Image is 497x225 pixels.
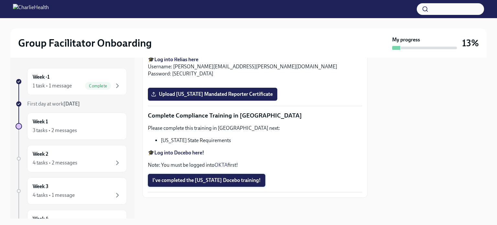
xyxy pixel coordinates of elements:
div: 3 tasks • 2 messages [33,127,77,134]
h6: Week 1 [33,118,48,125]
strong: [DATE] [63,101,80,107]
a: Week 34 tasks • 1 message [16,177,127,205]
h6: Week -1 [33,73,50,81]
h6: Week 2 [33,151,48,158]
a: Week 13 tasks • 2 messages [16,113,127,140]
a: Week -11 task • 1 messageComplete [16,68,127,95]
h6: Week 4 [33,215,49,222]
div: 4 tasks • 1 message [33,192,75,199]
a: Log into Relias here [154,56,198,62]
a: First day at work[DATE] [16,100,127,107]
span: Upload [US_STATE] Mandated Reporter Certificate [152,91,273,97]
h3: 13% [462,37,479,49]
span: I've completed the [US_STATE] Docebo training! [152,177,261,184]
img: CharlieHealth [13,4,49,14]
h6: Week 3 [33,183,49,190]
p: Please complete this training in [GEOGRAPHIC_DATA] next: [148,125,362,132]
a: OKTA [215,162,227,168]
span: Complete [85,84,111,88]
button: I've completed the [US_STATE] Docebo training! [148,174,265,187]
div: 1 task • 1 message [33,82,72,89]
p: 🎓 Username: [PERSON_NAME][EMAIL_ADDRESS][PERSON_NAME][DOMAIN_NAME] Password: [SECURITY_DATA] [148,56,362,77]
label: Upload [US_STATE] Mandated Reporter Certificate [148,88,277,101]
div: 4 tasks • 2 messages [33,159,77,166]
span: First day at work [27,101,80,107]
li: [US_STATE] State Requirements [161,137,362,144]
strong: My progress [392,36,420,43]
a: Log into Docebo here! [154,150,204,156]
p: Note: You must be logged into first! [148,162,362,169]
a: Week 24 tasks • 2 messages [16,145,127,172]
p: 🎓 [148,149,362,156]
h2: Group Facilitator Onboarding [18,37,152,50]
p: Complete Compliance Training in [GEOGRAPHIC_DATA] [148,111,362,120]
